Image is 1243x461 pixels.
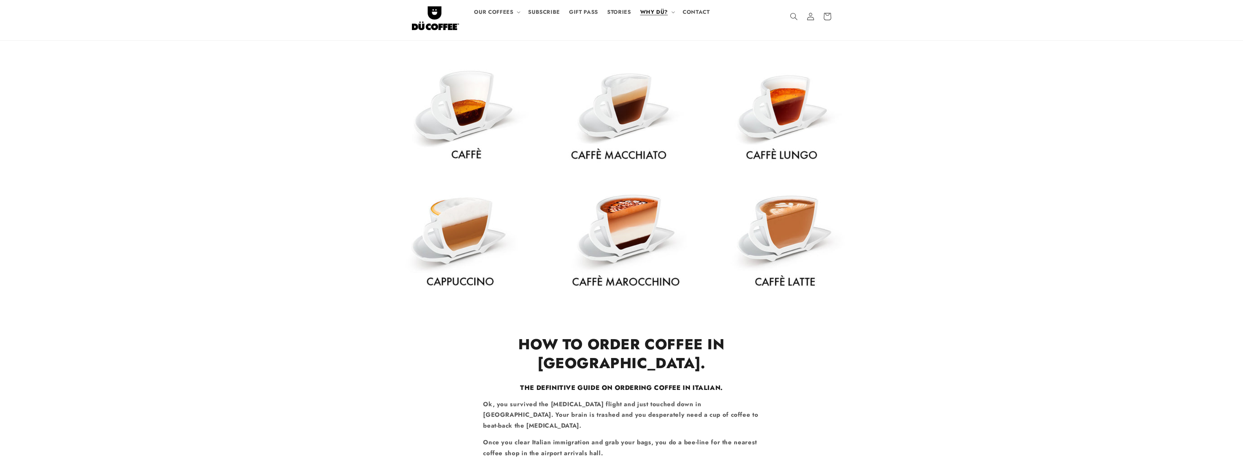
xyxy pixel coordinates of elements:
[374,41,869,316] img: Let's Dü Coffee, Italian Style! Espresso, Caffè, Macchiato, Lungo, Coretto, Cappuccino, Mocha, Latte
[470,4,524,20] summary: OUR COFFEES
[678,4,714,20] a: CONTACT
[483,384,760,392] h3: The definitive guide on ordering coffee in Italian.
[607,9,631,16] span: STORIES
[635,4,678,20] summary: WHY DÜ?
[569,9,598,16] span: GIFT PASS
[483,335,760,372] h1: How to Order Coffee in [GEOGRAPHIC_DATA].
[565,4,603,20] a: GIFT PASS
[602,4,635,20] a: STORIES
[785,8,802,25] summary: Search
[683,9,710,16] span: CONTACT
[483,399,760,431] p: Ok, you survived the [MEDICAL_DATA] flight and just touched down in [GEOGRAPHIC_DATA]. Your brain...
[528,9,560,16] span: SUBSCRIBE
[640,9,668,16] span: WHY DÜ?
[412,3,459,30] img: Let's Dü Coffee together! Coffee beans roasted in the style of world cities, coffee subscriptions...
[524,4,565,20] a: SUBSCRIBE
[474,9,513,16] span: OUR COFFEES
[483,437,760,458] p: Once you clear Italian immigration and grab your bags, you do a bee-line for the nearest coffee s...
